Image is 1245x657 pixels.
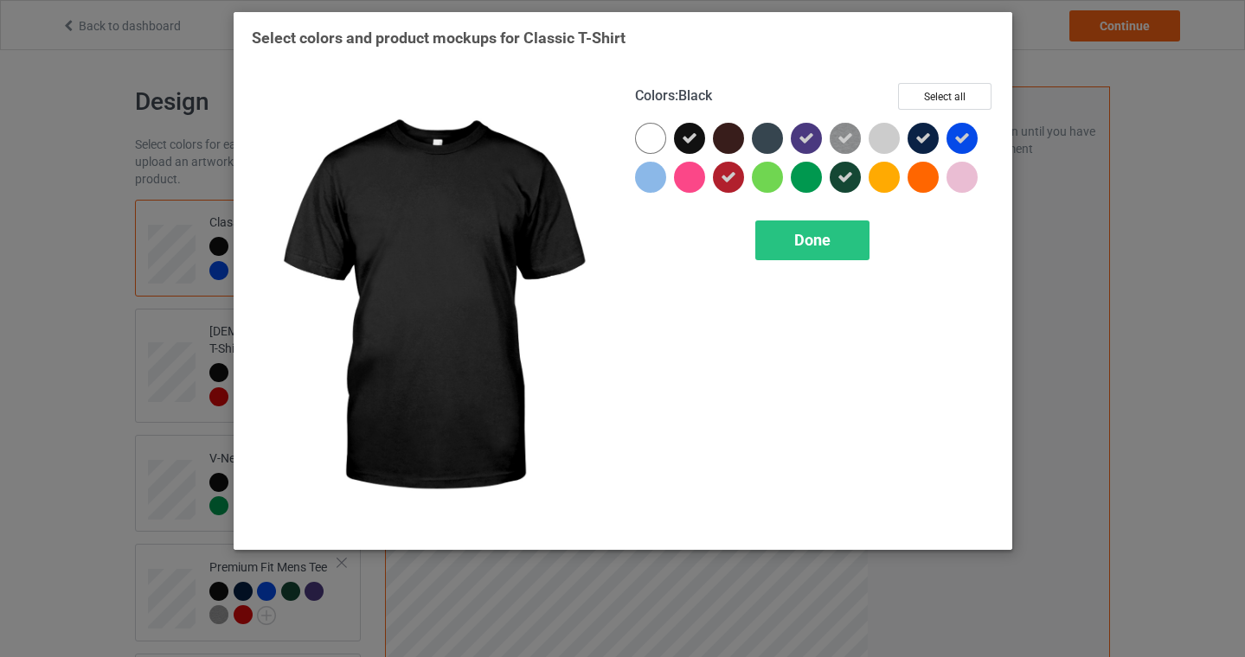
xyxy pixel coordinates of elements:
[252,83,611,532] img: regular.jpg
[898,83,992,110] button: Select all
[678,87,712,104] span: Black
[252,29,626,47] span: Select colors and product mockups for Classic T-Shirt
[635,87,712,105] h4: :
[830,123,861,154] img: heather_texture.png
[635,87,675,104] span: Colors
[794,231,831,249] span: Done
